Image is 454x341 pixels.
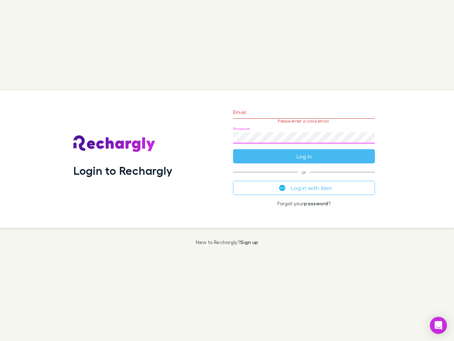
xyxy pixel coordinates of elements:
[304,200,328,206] a: password
[233,201,375,206] p: Forgot your ?
[279,185,286,191] img: Xero's logo
[233,149,375,163] button: Log in
[73,164,172,177] h1: Login to Rechargly
[240,239,258,245] a: Sign up
[196,239,259,245] p: New to Rechargly?
[233,126,250,131] label: Password
[430,317,447,334] div: Open Intercom Messenger
[233,119,375,124] p: Please enter a valid email.
[233,181,375,195] button: Log in with Xero
[73,135,156,152] img: Rechargly's Logo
